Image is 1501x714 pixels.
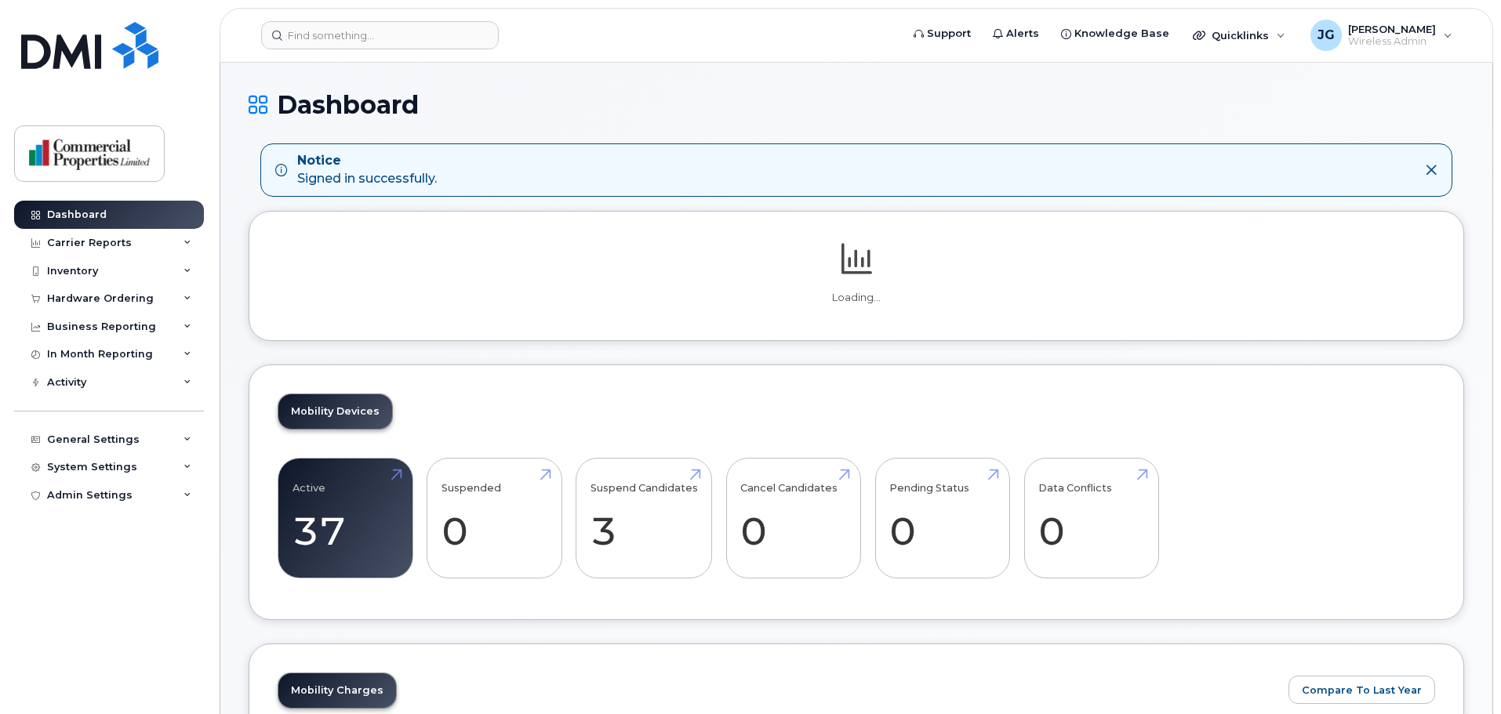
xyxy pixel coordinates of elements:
[297,152,437,188] div: Signed in successfully.
[278,394,392,429] a: Mobility Devices
[1302,683,1422,698] span: Compare To Last Year
[740,466,846,570] a: Cancel Candidates 0
[1288,676,1435,704] button: Compare To Last Year
[249,91,1464,118] h1: Dashboard
[278,291,1435,305] p: Loading...
[278,673,396,708] a: Mobility Charges
[591,466,698,570] a: Suspend Candidates 3
[293,466,398,570] a: Active 37
[889,466,995,570] a: Pending Status 0
[1038,466,1144,570] a: Data Conflicts 0
[442,466,547,570] a: Suspended 0
[297,152,437,170] strong: Notice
